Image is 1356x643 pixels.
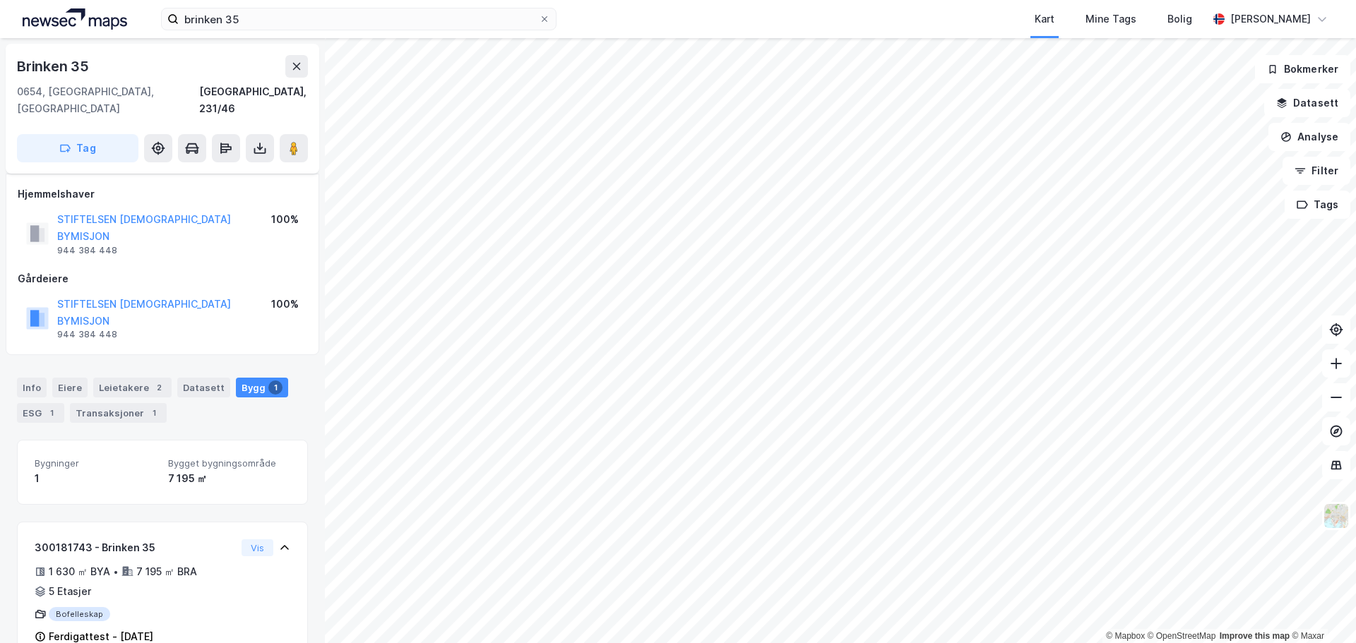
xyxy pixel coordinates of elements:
button: Bokmerker [1255,55,1350,83]
div: 1 [268,380,282,395]
div: 1 [147,406,161,420]
div: Kontrollprogram for chat [1285,575,1356,643]
input: Søk på adresse, matrikkel, gårdeiere, leietakere eller personer [179,8,539,30]
button: Filter [1283,157,1350,185]
a: OpenStreetMap [1148,631,1216,641]
div: Mine Tags [1086,11,1136,28]
div: 2 [152,380,166,395]
a: Mapbox [1106,631,1145,641]
button: Tags [1285,191,1350,219]
div: 100% [271,296,299,313]
div: Datasett [177,378,230,397]
div: 5 Etasjer [49,583,91,600]
div: [GEOGRAPHIC_DATA], 231/46 [199,83,308,117]
div: Eiere [52,378,88,397]
div: 0654, [GEOGRAPHIC_DATA], [GEOGRAPHIC_DATA] [17,83,199,117]
div: Transaksjoner [70,403,167,423]
div: [PERSON_NAME] [1230,11,1311,28]
div: Leietakere [93,378,172,397]
div: • [113,566,119,577]
div: 1 630 ㎡ BYA [49,563,110,580]
img: logo.a4113a55bc3d86da70a041830d287a7e.svg [23,8,127,30]
div: 100% [271,211,299,228]
div: 1 [44,406,59,420]
div: 300181743 - Brinken 35 [35,539,236,556]
div: ESG [17,403,64,423]
div: Kart [1035,11,1054,28]
button: Analyse [1268,123,1350,151]
img: Z [1323,503,1350,529]
div: Hjemmelshaver [18,186,307,203]
div: 944 384 448 [57,329,117,340]
div: Brinken 35 [17,55,92,78]
div: Gårdeiere [18,270,307,287]
span: Bygninger [35,457,157,469]
a: Improve this map [1220,631,1290,641]
button: Datasett [1264,89,1350,117]
div: 1 [35,470,157,487]
button: Tag [17,134,138,162]
iframe: Chat Widget [1285,575,1356,643]
span: Bygget bygningsområde [168,457,290,469]
div: Bygg [236,378,288,397]
button: Vis [242,539,273,556]
div: 944 384 448 [57,245,117,256]
div: 7 195 ㎡ [168,470,290,487]
div: Info [17,378,47,397]
div: Bolig [1167,11,1192,28]
div: 7 195 ㎡ BRA [136,563,197,580]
